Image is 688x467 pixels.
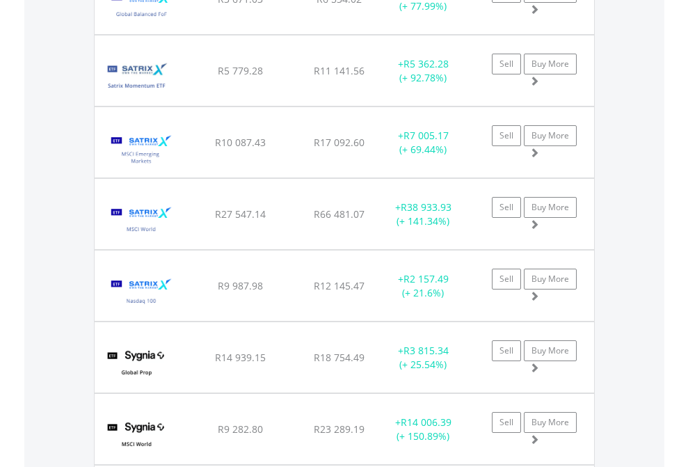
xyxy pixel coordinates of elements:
a: Sell [492,125,521,146]
a: Buy More [524,197,577,218]
a: Buy More [524,412,577,433]
span: R18 754.49 [314,351,365,364]
span: R5 779.28 [218,64,263,77]
span: R17 092.60 [314,136,365,149]
span: R66 481.07 [314,207,365,221]
div: + (+ 92.78%) [380,57,467,85]
a: Buy More [524,340,577,361]
span: R12 145.47 [314,279,365,292]
img: TFSA.STXEMG.png [102,125,182,174]
span: R10 087.43 [215,136,266,149]
span: R3 815.34 [403,344,449,357]
a: Buy More [524,125,577,146]
span: R14 006.39 [401,415,451,429]
span: R23 289.19 [314,422,365,436]
a: Sell [492,197,521,218]
div: + (+ 25.54%) [380,344,467,372]
span: R11 141.56 [314,64,365,77]
span: R27 547.14 [215,207,266,221]
img: TFSA.STXNDQ.png [102,268,182,317]
div: + (+ 21.6%) [380,272,467,300]
span: R9 282.80 [218,422,263,436]
a: Sell [492,412,521,433]
img: TFSA.STXMMT.png [102,53,172,102]
div: + (+ 150.89%) [380,415,467,443]
img: TFSA.SYGWD.png [102,411,172,461]
a: Buy More [524,54,577,74]
span: R5 362.28 [403,57,449,70]
a: Sell [492,54,521,74]
span: R7 005.17 [403,129,449,142]
span: R14 939.15 [215,351,266,364]
img: TFSA.SYGP.png [102,340,172,389]
span: R38 933.93 [401,200,451,214]
div: + (+ 141.34%) [380,200,467,228]
a: Sell [492,269,521,290]
span: R2 157.49 [403,272,449,285]
span: R9 987.98 [218,279,263,292]
img: TFSA.STXWDM.png [102,196,182,246]
a: Buy More [524,269,577,290]
a: Sell [492,340,521,361]
div: + (+ 69.44%) [380,129,467,157]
